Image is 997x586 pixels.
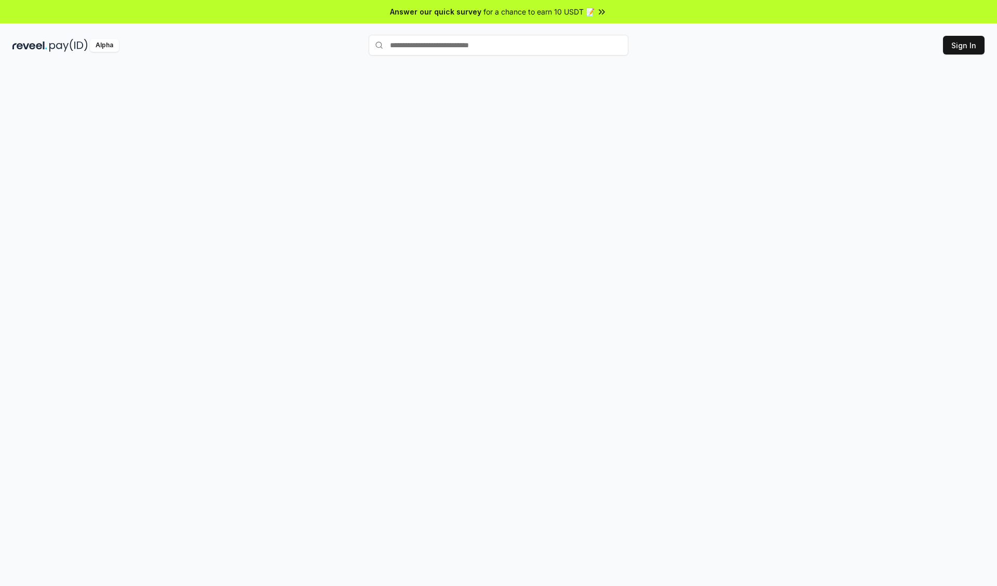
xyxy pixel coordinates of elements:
span: Answer our quick survey [390,6,481,17]
span: for a chance to earn 10 USDT 📝 [483,6,595,17]
div: Alpha [90,39,119,52]
img: pay_id [49,39,88,52]
img: reveel_dark [12,39,47,52]
button: Sign In [943,36,985,54]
